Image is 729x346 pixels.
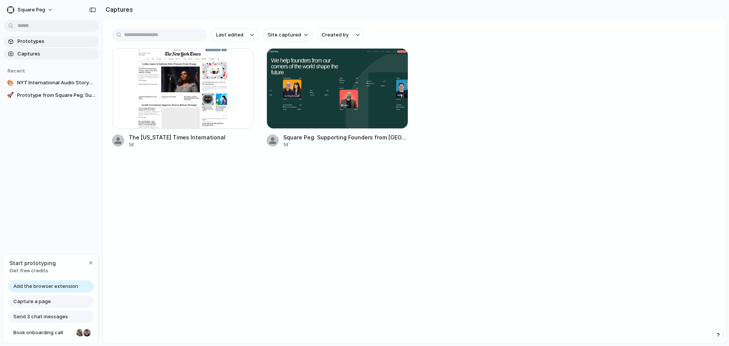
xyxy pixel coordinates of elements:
span: Get free credits [9,267,56,275]
span: Prototype from Square Peg: Supporting Founders from [GEOGRAPHIC_DATA], SE Asia & [GEOGRAPHIC_DATA] [17,92,96,99]
a: Captures [4,48,99,60]
span: Last edited [216,31,243,39]
span: Square Peg [17,6,45,14]
span: Capture a page [13,298,51,305]
button: Created by [317,28,364,41]
span: NYT International Audio Storyplayer [17,79,96,87]
span: Square Peg: Supporting Founders from [GEOGRAPHIC_DATA], SE Asia & [GEOGRAPHIC_DATA] [283,133,408,141]
h2: Captures [103,5,133,14]
span: Add the browser extension [13,283,78,290]
div: 1d [283,141,408,148]
a: 🚀Prototype from Square Peg: Supporting Founders from [GEOGRAPHIC_DATA], SE Asia & [GEOGRAPHIC_DATA] [4,90,99,101]
span: Site captured [268,31,301,39]
span: Prototypes [17,38,96,45]
button: Square Peg [4,4,57,16]
div: 1d [129,141,254,148]
span: Send 3 chat messages [13,313,68,321]
div: Nicole Kubica [76,328,85,337]
span: Start prototyping [9,259,56,267]
span: The [US_STATE] Times International [129,133,254,141]
button: Last edited [211,28,259,41]
div: Christian Iacullo [82,328,92,337]
a: Prototypes [4,36,99,47]
a: 🎨NYT International Audio Storyplayer [4,77,99,88]
span: Book onboarding call [13,329,73,337]
span: Captures [17,50,96,58]
span: Created by [322,31,349,39]
div: 🎨 [7,79,14,87]
a: Book onboarding call [8,327,94,339]
span: Recent [8,68,25,74]
div: 🚀 [7,92,14,99]
button: Site captured [263,28,312,41]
